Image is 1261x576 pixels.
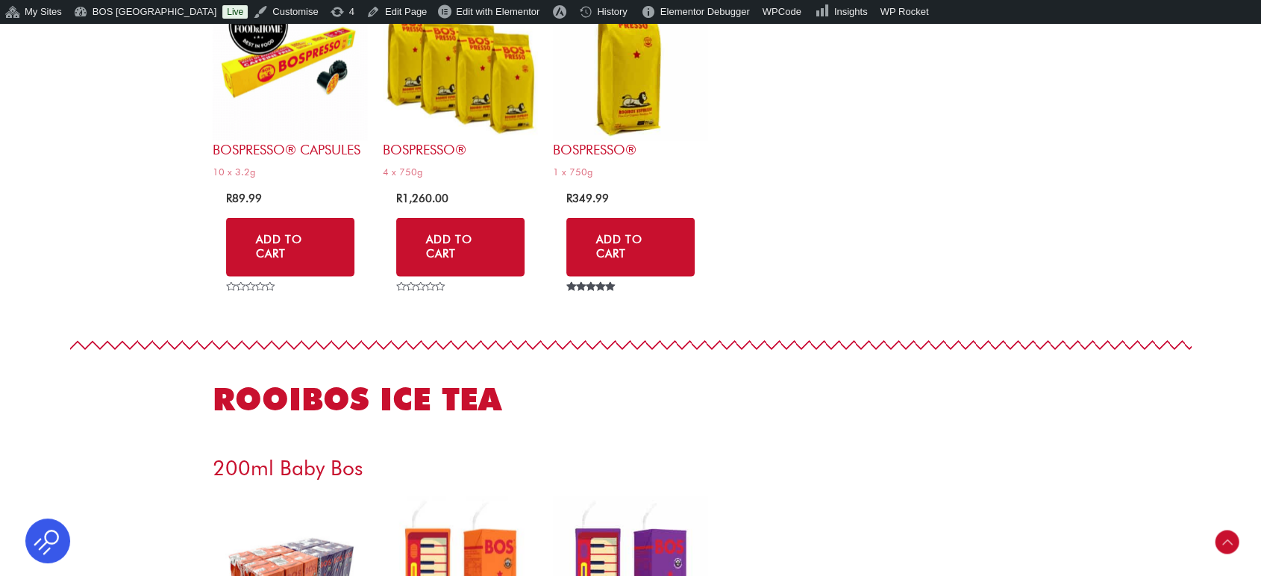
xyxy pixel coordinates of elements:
[834,6,868,17] span: Insights
[553,166,708,178] span: 1 x 750g
[226,192,262,205] bdi: 89.99
[566,218,695,277] a: Add to cart: “BOSpresso®”
[383,141,538,158] h2: BOSpresso®
[566,282,618,325] span: Rated out of 5
[226,192,232,205] span: R
[383,166,538,178] span: 4 x 750g
[213,379,548,420] h2: ROOIBOS ICE TEA
[566,192,572,205] span: R
[396,192,402,205] span: R
[213,166,368,178] span: 10 x 3.2g
[226,218,354,277] a: Add to cart: “BOSpresso® Capsules”
[222,5,248,19] a: Live
[396,192,448,205] bdi: 1,260.00
[213,141,368,158] h2: BOSpresso® Capsules
[553,141,708,158] h2: BOSpresso®
[456,6,539,17] span: Edit with Elementor
[566,192,609,205] bdi: 349.99
[396,218,525,277] a: Add to cart: “BOSpresso®”
[213,454,1048,481] h3: 200ml Baby Bos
